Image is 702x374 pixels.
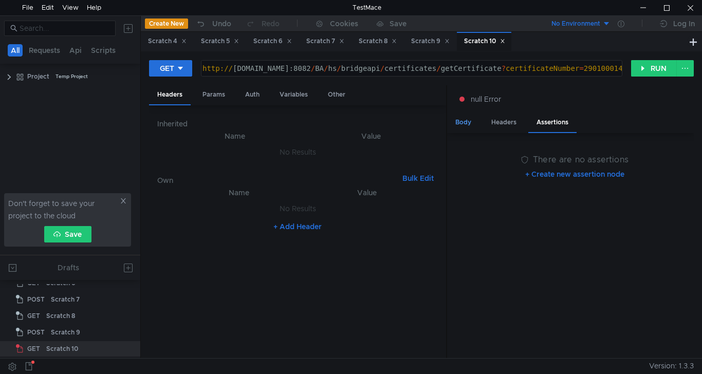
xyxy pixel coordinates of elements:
[26,44,63,57] button: Requests
[238,16,287,31] button: Redo
[51,325,80,340] div: Scratch 9
[673,17,695,30] div: Log In
[359,36,397,47] div: Scratch 8
[269,220,326,233] button: + Add Header
[44,226,91,242] button: Save
[306,36,344,47] div: Scratch 7
[174,186,304,199] th: Name
[160,63,174,74] div: GET
[27,69,49,84] div: Project
[280,204,316,213] nz-embed-empty: No Results
[46,308,75,324] div: Scratch 8
[56,69,88,84] div: Temp Project
[165,130,304,142] th: Name
[46,341,78,357] div: Scratch 10
[483,113,525,132] div: Headers
[145,18,188,29] button: Create New
[20,23,109,34] input: Search...
[304,130,438,142] th: Value
[88,44,119,57] button: Scripts
[157,174,398,186] h6: Own
[411,36,450,47] div: Scratch 9
[212,17,231,30] div: Undo
[8,197,118,222] span: Don't forget to save your project to the cloud
[521,154,629,166] h5: There are no assertions
[539,15,611,32] button: No Environment
[149,85,191,105] div: Headers
[262,17,280,30] div: Redo
[528,113,577,133] div: Assertions
[320,85,354,104] div: Other
[447,113,479,132] div: Body
[27,308,40,324] span: GET
[8,44,23,57] button: All
[330,17,358,30] div: Cookies
[194,85,233,104] div: Params
[148,36,187,47] div: Scratch 4
[517,166,633,182] button: + Create new assertion node
[271,85,316,104] div: Variables
[27,325,45,340] span: POST
[649,359,694,373] span: Version: 1.3.3
[237,85,268,104] div: Auth
[201,36,239,47] div: Scratch 5
[304,186,430,199] th: Value
[27,341,40,357] span: GET
[471,93,501,105] span: null Error
[58,261,79,274] div: Drafts
[464,36,505,47] div: Scratch 10
[280,147,316,157] nz-embed-empty: No Results
[149,60,192,77] button: GET
[253,36,292,47] div: Scratch 6
[66,44,85,57] button: Api
[631,60,677,77] button: RUN
[157,118,438,130] h6: Inherited
[398,172,438,184] button: Bulk Edit
[188,16,238,31] button: Undo
[27,292,45,307] span: POST
[51,292,80,307] div: Scratch 7
[390,20,407,27] div: Save
[551,19,600,29] div: No Environment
